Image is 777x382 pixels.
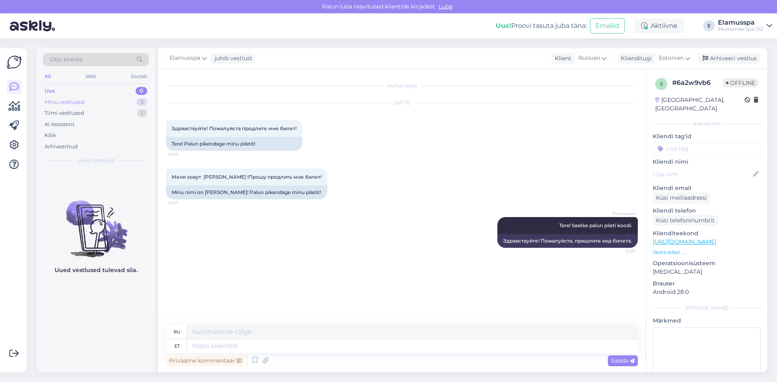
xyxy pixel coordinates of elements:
div: [GEOGRAPHIC_DATA], [GEOGRAPHIC_DATA] [655,96,745,113]
div: Küsi meiliaadressi [653,192,710,203]
p: Kliendi email [653,184,761,192]
div: AI Assistent [45,120,74,129]
p: Kliendi tag'id [653,132,761,141]
div: Elamusspa [718,19,763,26]
span: Otsi kliente [50,55,83,64]
p: Brauser [653,279,761,288]
span: 21:56 [168,151,199,157]
div: Socials [129,71,149,82]
span: 21:57 [168,200,199,206]
a: ElamusspaMustamäe Spa OÜ [718,19,772,32]
div: 0 [136,87,147,95]
div: 3 [136,98,147,106]
p: [MEDICAL_DATA] [653,268,761,276]
div: Minu vestlused [45,98,85,106]
div: Здравствуйте! Пожалуйста, пришлите код билета. [497,234,638,248]
div: 1 [137,109,147,117]
img: No chats [36,186,155,259]
span: Estonian [659,54,684,63]
div: et [174,339,180,353]
button: Emailid [590,18,625,34]
p: Kliendi nimi [653,158,761,166]
p: Android 28.0 [653,288,761,296]
div: Klient [552,54,571,63]
div: Proovi tasuta juba täna: [496,21,587,31]
a: [URL][DOMAIN_NAME] [653,238,716,245]
div: Web [84,71,98,82]
div: All [43,71,52,82]
div: [DATE] [166,99,638,106]
p: Märkmed [653,317,761,325]
div: Privaatne kommentaar [166,355,245,366]
input: Lisa tag [653,142,761,154]
div: juhib vestlust [211,54,253,63]
span: Tere! Saatke palun pileti koodi. [559,222,632,228]
div: Vestlus algas [166,82,638,89]
p: Kliendi telefon [653,207,761,215]
div: Aktiivne [635,19,684,33]
p: Klienditeekond [653,229,761,238]
div: Minu nimi on [PERSON_NAME]! Palun pikendage minu piletit! [166,186,327,199]
div: Kliendi info [653,120,761,127]
img: Askly Logo [6,55,22,70]
span: Russian [578,54,600,63]
p: Operatsioonisüsteem [653,259,761,268]
span: Luba [436,3,455,10]
div: Uus [45,87,55,95]
b: Uus! [496,22,511,30]
div: Küsi telefoninumbrit [653,215,718,226]
div: # 6a2w9vb6 [672,78,723,88]
span: Saada [611,357,635,364]
input: Lisa nimi [653,170,752,179]
span: 22:01 [605,248,635,254]
div: E [703,20,715,32]
div: Mustamäe Spa OÜ [718,26,763,32]
div: Arhiveeri vestlus [698,53,760,64]
span: Меня зовут [PERSON_NAME] !Прошу продлить мне билет! [172,174,322,180]
span: 6 [660,81,663,87]
div: Arhiveeritud [45,143,78,151]
div: Klienditugi [618,54,652,63]
div: ru [174,325,180,339]
p: Uued vestlused tulevad siia. [55,266,138,274]
span: Offline [723,78,758,87]
span: Elamusspa [170,54,200,63]
div: [PERSON_NAME] [653,304,761,312]
span: Здравствуйте! Пожалуйста продлите мне билет! [172,125,297,131]
div: Tere! Palun pikendage minu piletit! [166,137,302,151]
span: Elamusspa [605,211,635,217]
div: Tiimi vestlused [45,109,84,117]
div: Kõik [45,131,56,139]
span: Uued vestlused [77,157,115,164]
p: Vaata edasi ... [653,249,761,256]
